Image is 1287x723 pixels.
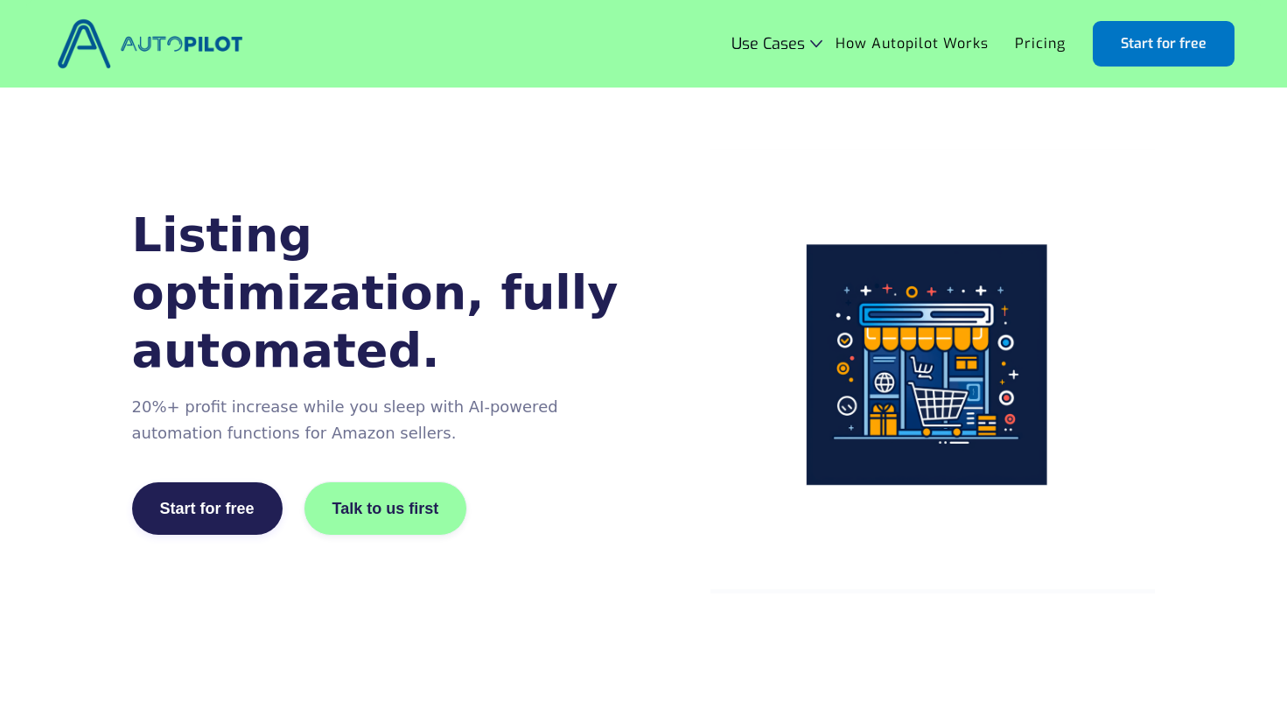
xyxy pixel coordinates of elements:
a: How Autopilot Works [822,27,1002,60]
div: Start for free [160,500,255,517]
a: Start for free [1093,21,1235,67]
h1: Listing optimization, fully automated. [132,207,633,380]
a: Start for free [132,482,283,535]
p: 20%+ profit increase while you sleep with AI-powered automation functions for Amazon sellers. [132,394,633,446]
img: Icon Rounded Chevron Dark - BRIX Templates [810,39,822,47]
a: Pricing [1002,27,1079,60]
div: Use Cases [731,35,822,53]
div: Talk to us first [332,500,439,517]
a: Talk to us first [304,481,468,536]
div: Use Cases [731,35,805,53]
